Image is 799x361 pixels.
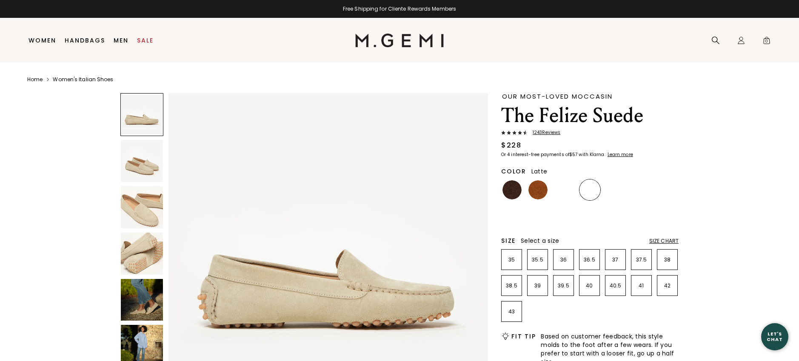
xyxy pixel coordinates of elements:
p: 40.5 [605,282,625,289]
img: The Felize Suede [121,140,163,182]
a: Home [27,76,43,83]
p: 37 [605,256,625,263]
img: Leopard Print [528,206,548,225]
a: 1243Reviews [501,130,679,137]
a: Women [29,37,56,44]
h1: The Felize Suede [501,104,679,128]
klarna-placement-style-body: Or 4 interest-free payments of [501,151,569,158]
img: The Felize Suede [121,186,163,228]
img: The Felize Suede [121,279,163,321]
p: 42 [657,282,677,289]
img: Burgundy [632,206,651,225]
img: Pistachio [554,206,574,225]
img: Saddle [528,180,548,199]
img: M.Gemi [355,34,444,47]
p: 37.5 [631,256,651,263]
img: The Felize Suede [121,233,163,275]
p: 38 [657,256,677,263]
img: Black [632,180,651,199]
p: 36 [554,256,574,263]
p: 41 [631,282,651,289]
img: Sunflower [606,206,625,225]
div: Size Chart [649,238,679,244]
p: 40 [579,282,599,289]
span: Latte [531,167,547,176]
img: Chocolate [502,180,522,199]
img: Latte [580,180,599,199]
klarna-placement-style-cta: Learn more [608,151,633,158]
p: 43 [502,308,522,315]
klarna-placement-style-body: with Klarna [579,151,606,158]
h2: Size [501,237,516,244]
p: 39.5 [554,282,574,289]
p: 36.5 [579,256,599,263]
a: Learn more [607,152,633,157]
img: Sunset Red [658,180,677,199]
p: 35 [502,256,522,263]
p: 39 [528,282,548,289]
a: Women's Italian Shoes [53,76,113,83]
h2: Color [501,168,526,175]
img: Midnight Blue [554,180,574,199]
div: Our Most-Loved Moccasin [502,93,679,99]
img: Mushroom [502,206,522,225]
img: Gray [606,180,625,199]
img: Olive [580,206,599,225]
klarna-placement-style-amount: $57 [569,151,577,158]
p: 38.5 [502,282,522,289]
a: Handbags [65,37,105,44]
a: Men [114,37,128,44]
div: Let's Chat [761,331,788,342]
span: 1243 Review s [528,130,560,135]
h2: Fit Tip [511,333,536,340]
span: Select a size [521,236,559,245]
a: Sale [137,37,154,44]
span: 0 [762,38,771,46]
div: $228 [501,140,521,151]
p: 35.5 [528,256,548,263]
